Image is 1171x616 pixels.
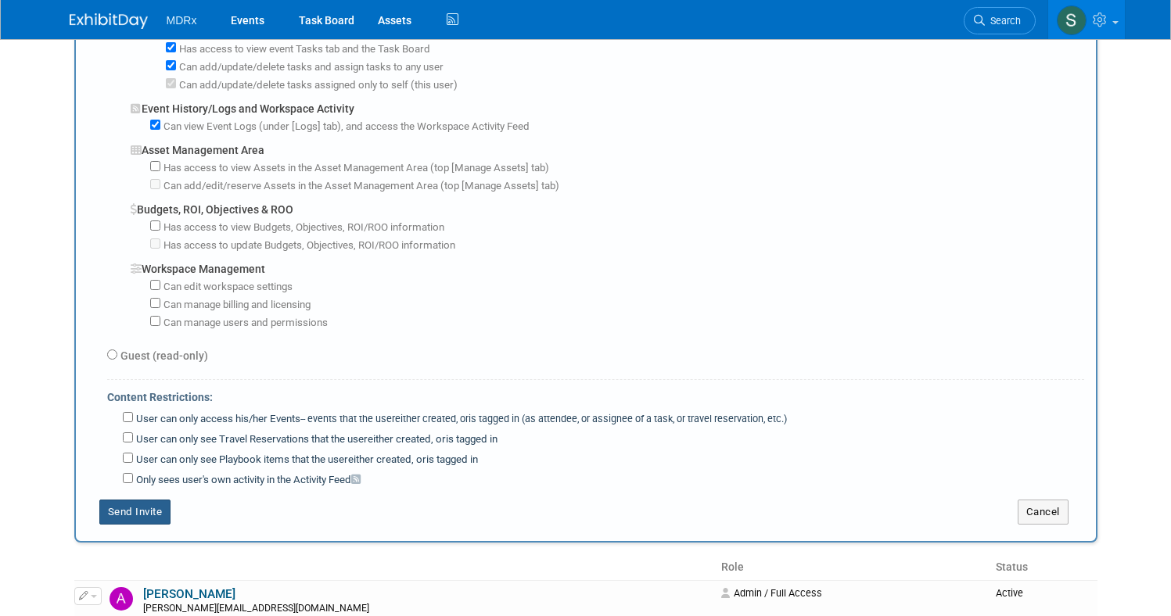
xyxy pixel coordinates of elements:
img: Stefanos Tsakiris [1057,5,1087,35]
div: [PERSON_NAME][EMAIL_ADDRESS][DOMAIN_NAME] [143,603,712,615]
img: ExhibitDay [70,13,148,29]
label: User can only see Travel Reservations that the user is tagged in [133,432,497,447]
span: either created, or [395,413,469,424]
img: Allison Walsh [110,587,133,611]
div: Asset Management Area [131,134,1084,158]
label: Can add/update/delete tasks assigned only to self (this user) [176,78,458,93]
label: Only sees user's own activity in the Activity Feed [133,473,361,488]
label: Has access to view event Tasks tab and the Task Board [176,42,430,57]
span: MDRx [167,14,197,27]
label: Can view Event Logs (under [Logs] tab), and access the Workspace Activity Feed [160,120,530,134]
span: Search [985,15,1021,27]
label: Has access to view Assets in the Asset Management Area (top [Manage Assets] tab) [160,161,549,176]
span: -- events that the user is tagged in (as attendee, or assignee of a task, or travel reservation, ... [300,413,787,424]
span: either created, or [348,453,426,465]
div: Event History/Logs and Workspace Activity [131,93,1084,116]
div: Content Restrictions: [107,380,1084,409]
label: Can edit workspace settings [160,280,293,295]
label: Can add/edit/reserve Assets in the Asset Management Area (top [Manage Assets] tab) [160,179,559,194]
div: Workspace Management [131,253,1084,277]
a: [PERSON_NAME] [143,587,235,601]
th: Role [715,554,989,581]
span: Admin / Full Access [721,587,822,599]
label: Has access to view Budgets, Objectives, ROI/ROO information [160,220,444,235]
label: Guest (read-only) [117,348,208,364]
label: Has access to update Budgets, Objectives, ROI/ROO information [160,238,455,253]
button: Cancel [1018,500,1069,525]
label: User can only see Playbook items that the user is tagged in [133,453,478,467]
button: Send Invite [99,500,171,525]
th: Status [990,554,1097,581]
a: Search [964,7,1036,34]
span: either created, or [368,433,446,445]
label: User can only access his/her Events [133,412,787,427]
label: Can manage users and permissions [160,316,328,331]
div: Budgets, ROI, Objectives & ROO [131,194,1084,217]
label: Can add/update/delete tasks and assign tasks to any user [176,60,444,75]
label: Can manage billing and licensing [160,298,311,313]
span: Active [996,587,1023,599]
